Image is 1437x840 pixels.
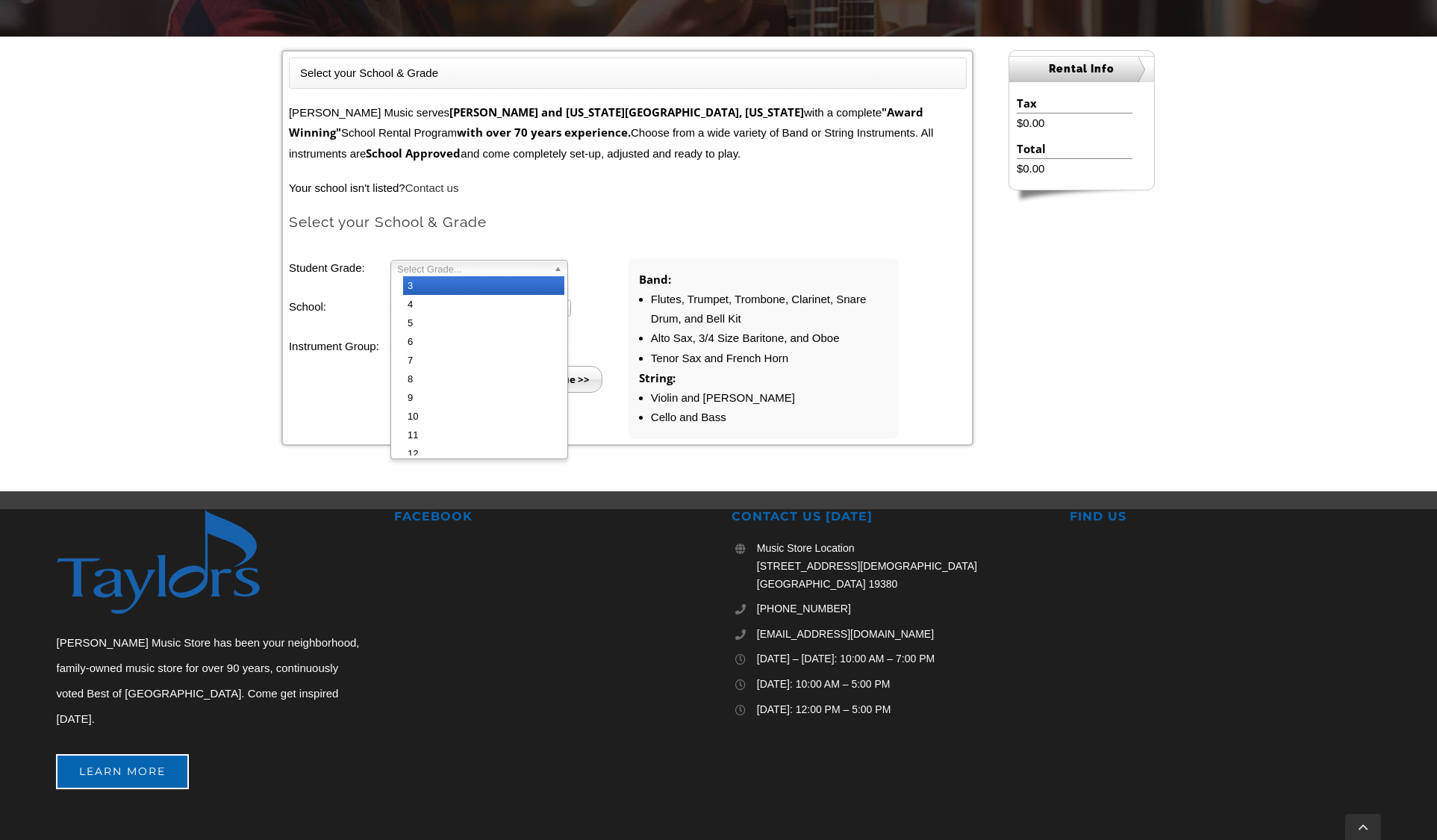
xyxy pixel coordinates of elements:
h2: Select your School & Grade [289,213,967,231]
li: 6 [403,332,564,351]
a: [EMAIL_ADDRESS][DOMAIN_NAME] [757,626,1043,644]
strong: Band: [639,272,671,287]
span: Select Grade... [397,261,548,279]
li: 5 [403,314,564,332]
h2: CONTACT US [DATE] [732,509,1043,525]
span: [PERSON_NAME] Music Store has been your neighborhood, family-owned music store for over 90 years,... [56,636,359,725]
span: [EMAIL_ADDRESS][DOMAIN_NAME] [757,628,934,640]
li: Select your School & Grade [300,63,438,83]
h2: FIND US [1070,509,1381,525]
li: $0.00 [1017,159,1132,178]
p: Music Store Location [STREET_ADDRESS][DEMOGRAPHIC_DATA] [GEOGRAPHIC_DATA] 19380 [757,540,1043,593]
strong: [PERSON_NAME] and [US_STATE][GEOGRAPHIC_DATA], [US_STATE] [449,105,804,119]
p: [DATE]: 12:00 PM – 5:00 PM [757,701,1043,719]
li: 9 [403,388,564,407]
label: Instrument Group: [289,337,390,356]
a: [PHONE_NUMBER] [757,600,1043,618]
img: sidebar-footer.png [1009,190,1155,204]
label: Student Grade: [289,258,390,278]
li: $0.00 [1017,113,1132,133]
strong: with over 70 years experience. [457,125,631,140]
li: Tax [1017,93,1132,113]
li: 12 [403,444,564,463]
li: Alto Sax, 3/4 Size Baritone, and Oboe [651,329,888,348]
h2: FACEBOOK [394,509,705,525]
li: Flutes, Trumpet, Trombone, Clarinet, Snare Drum, and Bell Kit [651,290,888,329]
li: Tenor Sax and French Horn [651,349,888,368]
li: Total [1017,139,1132,159]
strong: School Approved [366,146,461,161]
li: 10 [403,407,564,426]
strong: String: [639,370,676,385]
li: 4 [403,295,564,314]
p: [PERSON_NAME] Music serves with a complete School Rental Program Choose from a wide variety of Ba... [289,102,967,164]
p: [DATE]: 10:00 AM – 5:00 PM [757,676,1043,694]
li: Cello and Bass [651,408,888,427]
h2: Rental Info [1009,56,1154,82]
li: Violin and [PERSON_NAME] [651,388,888,408]
img: footer-logo [56,509,291,615]
span: Learn More [79,765,166,778]
p: Your school isn't listed? [289,178,967,198]
p: [DATE] – [DATE]: 10:00 AM – 7:00 PM [757,650,1043,668]
li: 3 [403,276,564,295]
li: 7 [403,351,564,370]
a: Contact us [405,181,459,194]
a: Learn More [56,754,189,789]
li: 8 [403,370,564,388]
li: 11 [403,426,564,444]
label: School: [289,297,390,317]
